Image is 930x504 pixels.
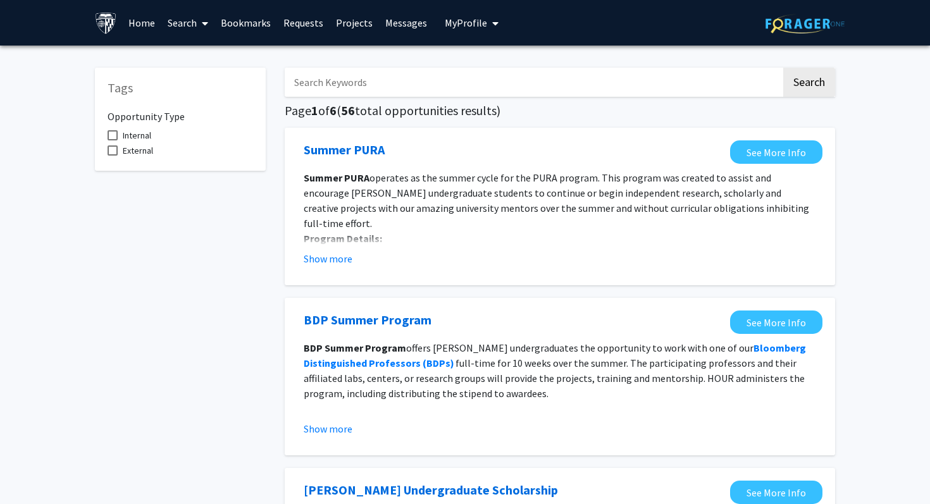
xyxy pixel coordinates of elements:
strong: BDP Summer Program [304,341,406,354]
span: My Profile [445,16,487,29]
a: Opens in a new tab [730,140,822,164]
strong: Summer PURA [304,171,369,184]
a: Search [161,1,214,45]
a: Home [122,1,161,45]
input: Search Keywords [285,68,781,97]
a: Opens in a new tab [730,310,822,334]
a: Opens in a new tab [304,481,558,500]
a: Opens in a new tab [304,140,385,159]
button: Search [783,68,835,97]
a: Bookmarks [214,1,277,45]
a: Opens in a new tab [730,481,822,504]
a: Opens in a new tab [304,310,431,329]
span: External [123,143,153,158]
button: Show more [304,251,352,266]
span: Internal [123,128,151,143]
span: 6 [330,102,337,118]
a: Projects [330,1,379,45]
span: 1 [311,102,318,118]
strong: Program Details: [304,232,382,245]
img: Johns Hopkins University Logo [95,12,117,34]
h6: Opportunity Type [108,101,253,123]
a: Requests [277,1,330,45]
iframe: Chat [9,447,54,495]
button: Show more [304,421,352,436]
p: offers [PERSON_NAME] undergraduates the opportunity to work with one of our full-time for 10 week... [304,340,816,401]
h5: Tags [108,80,253,95]
span: 56 [341,102,355,118]
a: Messages [379,1,433,45]
img: ForagerOne Logo [766,14,845,34]
span: operates as the summer cycle for the PURA program. This program was created to assist and encoura... [304,171,809,230]
h5: Page of ( total opportunities results) [285,103,835,118]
